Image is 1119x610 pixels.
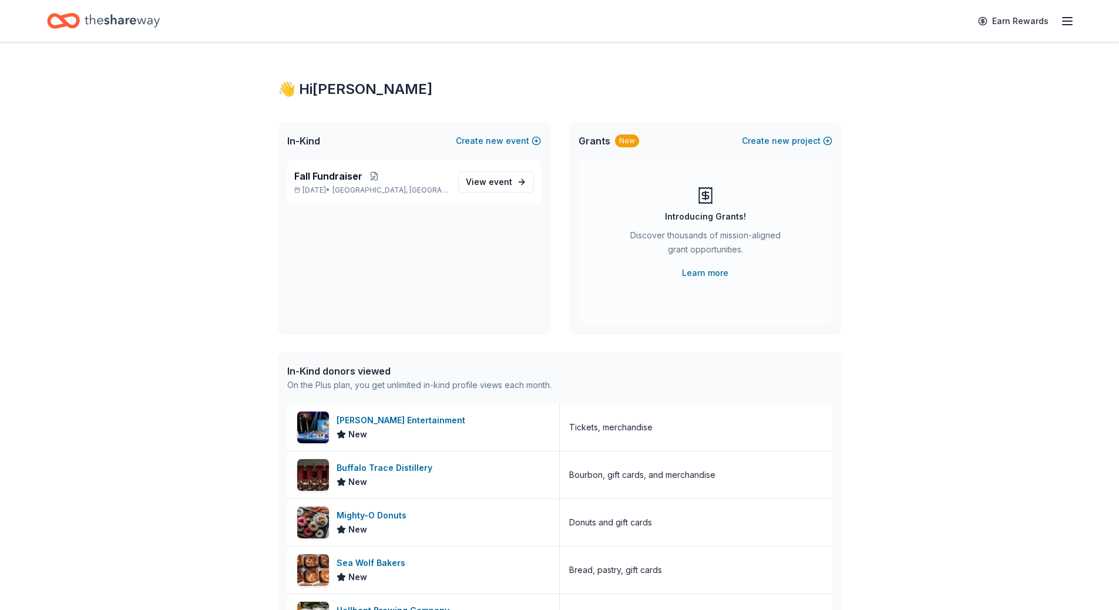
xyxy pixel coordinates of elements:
[458,171,534,193] a: View event
[615,134,639,147] div: New
[294,186,449,195] p: [DATE] •
[287,364,552,378] div: In-Kind donors viewed
[287,378,552,392] div: On the Plus plan, you get unlimited in-kind profile views each month.
[297,412,329,443] img: Image for Feld Entertainment
[47,7,160,35] a: Home
[348,475,367,489] span: New
[337,413,470,427] div: [PERSON_NAME] Entertainment
[297,459,329,491] img: Image for Buffalo Trace Distillery
[278,80,842,99] div: 👋 Hi [PERSON_NAME]
[332,186,448,195] span: [GEOGRAPHIC_DATA], [GEOGRAPHIC_DATA]
[466,175,512,189] span: View
[348,523,367,537] span: New
[569,420,653,434] div: Tickets, merchandise
[486,134,503,148] span: new
[772,134,789,148] span: new
[579,134,610,148] span: Grants
[489,177,512,187] span: event
[569,515,652,530] div: Donuts and gift cards
[297,507,329,538] img: Image for Mighty-O Donuts
[971,11,1056,32] a: Earn Rewards
[456,134,541,148] button: Createnewevent
[665,210,746,224] div: Introducing Grants!
[626,228,785,261] div: Discover thousands of mission-aligned grant opportunities.
[348,570,367,584] span: New
[297,554,329,586] img: Image for Sea Wolf Bakers
[348,427,367,442] span: New
[287,134,320,148] span: In-Kind
[682,266,728,280] a: Learn more
[337,461,437,475] div: Buffalo Trace Distillery
[569,563,662,577] div: Bread, pastry, gift cards
[294,169,362,183] span: Fall Fundraiser
[337,508,411,523] div: Mighty-O Donuts
[742,134,832,148] button: Createnewproject
[569,468,715,482] div: Bourbon, gift cards, and merchandise
[337,556,410,570] div: Sea Wolf Bakers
